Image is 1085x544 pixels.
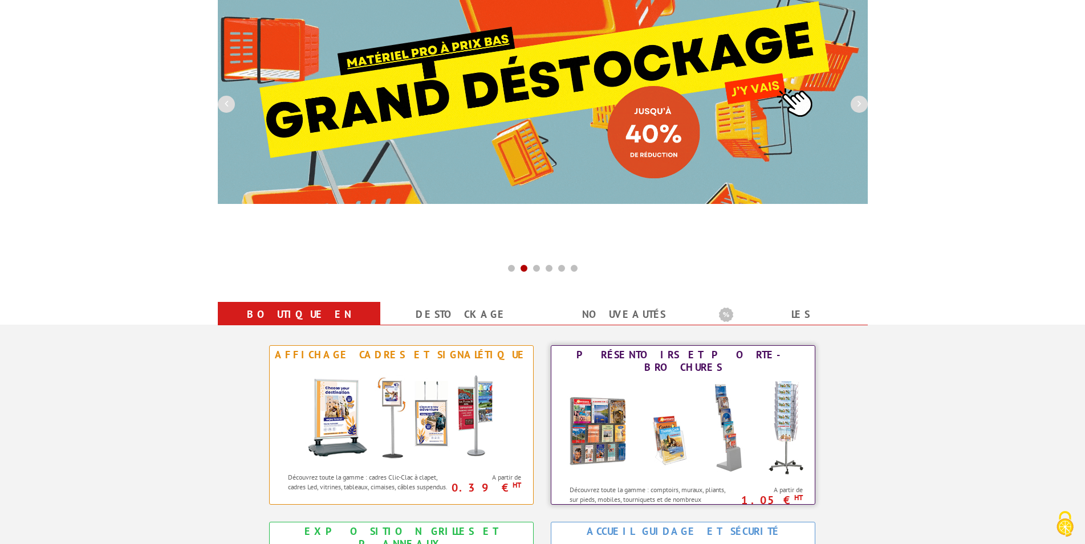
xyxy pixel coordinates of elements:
img: Présentoirs et Porte-brochures [558,377,808,479]
span: A partir de [735,485,803,494]
div: Accueil Guidage et Sécurité [554,525,812,538]
img: Cookies (fenêtre modale) [1051,510,1079,538]
a: Boutique en ligne [231,304,367,345]
p: Découvrez toute la gamme : cadres Clic-Clac à clapet, cadres Led, vitrines, tableaux, cimaises, c... [288,472,450,492]
p: 1.05 € [730,497,803,504]
span: A partir de [454,473,522,482]
div: Affichage Cadres et Signalétique [273,349,530,361]
a: nouveautés [556,304,692,325]
a: Destockage [394,304,529,325]
sup: HT [794,493,803,502]
button: Cookies (fenêtre modale) [1045,505,1085,544]
a: Affichage Cadres et Signalétique Affichage Cadres et Signalétique Découvrez toute la gamme : cadr... [269,345,534,505]
img: Affichage Cadres et Signalétique [296,364,507,467]
a: Présentoirs et Porte-brochures Présentoirs et Porte-brochures Découvrez toute la gamme : comptoir... [551,345,815,505]
p: 0.39 € [448,484,522,491]
b: Les promotions [719,304,862,327]
div: Présentoirs et Porte-brochures [554,349,812,374]
p: Découvrez toute la gamme : comptoirs, muraux, pliants, sur pieds, mobiles, tourniquets et de nomb... [570,485,732,514]
sup: HT [513,480,521,490]
a: Les promotions [719,304,854,345]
